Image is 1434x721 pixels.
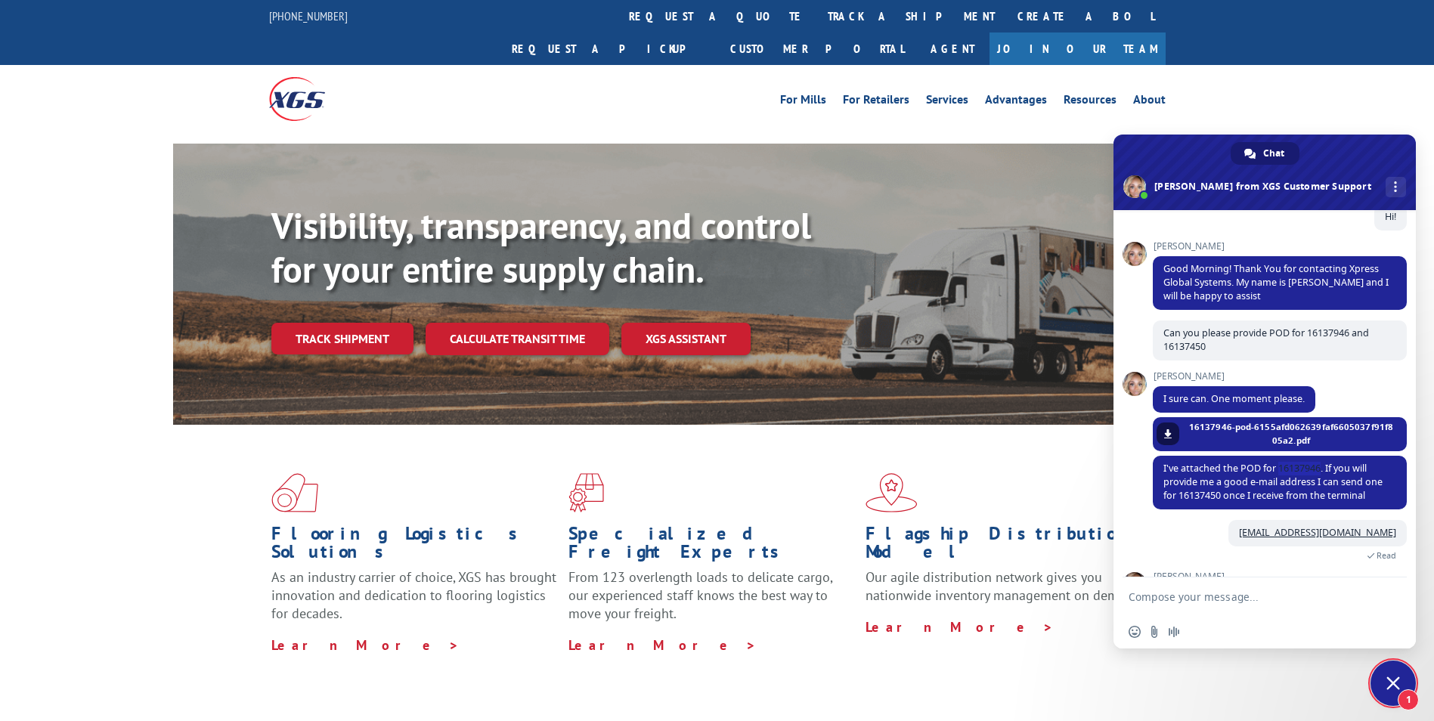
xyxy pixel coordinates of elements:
[719,32,915,65] a: Customer Portal
[568,473,604,512] img: xgs-icon-focused-on-flooring-red
[1153,241,1407,252] span: [PERSON_NAME]
[1385,210,1396,223] span: Hi!
[1148,626,1160,638] span: Send a file
[568,568,854,636] p: From 123 overlength loads to delicate cargo, our experienced staff knows the best way to move you...
[1377,550,1396,561] span: Read
[1133,94,1166,110] a: About
[271,323,413,354] a: Track shipment
[1187,420,1395,447] span: 16137946-pod-6155afd062639faf6605037f91f805a2.pdf
[426,323,609,355] a: Calculate transit time
[271,473,318,512] img: xgs-icon-total-supply-chain-intelligence-red
[1163,326,1369,353] span: Can you please provide POD for 16137946 and 16137450
[1153,571,1407,582] span: [PERSON_NAME]
[1239,526,1396,539] a: [EMAIL_ADDRESS][DOMAIN_NAME]
[866,568,1144,604] span: Our agile distribution network gives you nationwide inventory management on demand.
[1231,142,1299,165] a: Chat
[866,525,1151,568] h1: Flagship Distribution Model
[500,32,719,65] a: Request a pickup
[1398,689,1419,710] span: 1
[915,32,990,65] a: Agent
[271,636,460,654] a: Learn More >
[1371,661,1416,706] a: Close chat
[1163,262,1389,302] span: Good Morning! Thank You for contacting Xpress Global Systems. My name is [PERSON_NAME] and I will...
[1263,142,1284,165] span: Chat
[568,636,757,654] a: Learn More >
[1129,577,1371,615] textarea: Compose your message...
[780,94,826,110] a: For Mills
[866,618,1054,636] a: Learn More >
[1168,626,1180,638] span: Audio message
[1163,392,1305,405] span: I sure can. One moment please.
[1153,371,1315,382] span: [PERSON_NAME]
[1064,94,1117,110] a: Resources
[568,525,854,568] h1: Specialized Freight Experts
[1163,462,1383,502] span: I've attached the POD for 16137946. If you will provide me a good e-mail address I can send one f...
[271,525,557,568] h1: Flooring Logistics Solutions
[985,94,1047,110] a: Advantages
[990,32,1166,65] a: Join Our Team
[926,94,968,110] a: Services
[866,473,918,512] img: xgs-icon-flagship-distribution-model-red
[271,568,556,622] span: As an industry carrier of choice, XGS has brought innovation and dedication to flooring logistics...
[1129,626,1141,638] span: Insert an emoji
[843,94,909,110] a: For Retailers
[621,323,751,355] a: XGS ASSISTANT
[271,202,811,292] b: Visibility, transparency, and control for your entire supply chain.
[269,8,348,23] a: [PHONE_NUMBER]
